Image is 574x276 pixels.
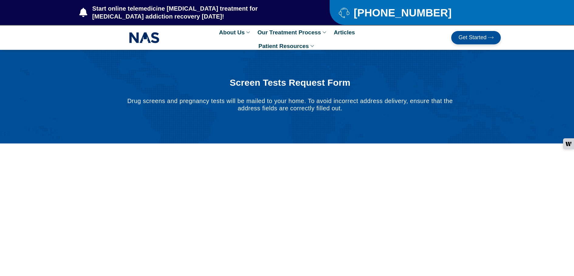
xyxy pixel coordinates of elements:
img: NAS_email_signature-removebg-preview.png [129,31,160,45]
h1: Screen Tests Request Form [122,77,458,88]
a: Start online telemedicine [MEDICAL_DATA] treatment for [MEDICAL_DATA] addiction recovery [DATE]! [79,5,305,20]
a: Our Treatment Process [254,26,331,39]
p: Drug screens and pregnancy tests will be mailed to your home. To avoid incorrect address delivery... [122,97,458,112]
span: Get Started [459,35,486,41]
a: [PHONE_NUMBER] [339,7,486,18]
a: Patient Resources [256,39,319,53]
a: Get Started [451,31,501,44]
a: Articles [331,26,358,39]
span: [PHONE_NUMBER] [352,9,452,16]
a: About Us [216,26,254,39]
span: Start online telemedicine [MEDICAL_DATA] treatment for [MEDICAL_DATA] addiction recovery [DATE]! [91,5,306,20]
